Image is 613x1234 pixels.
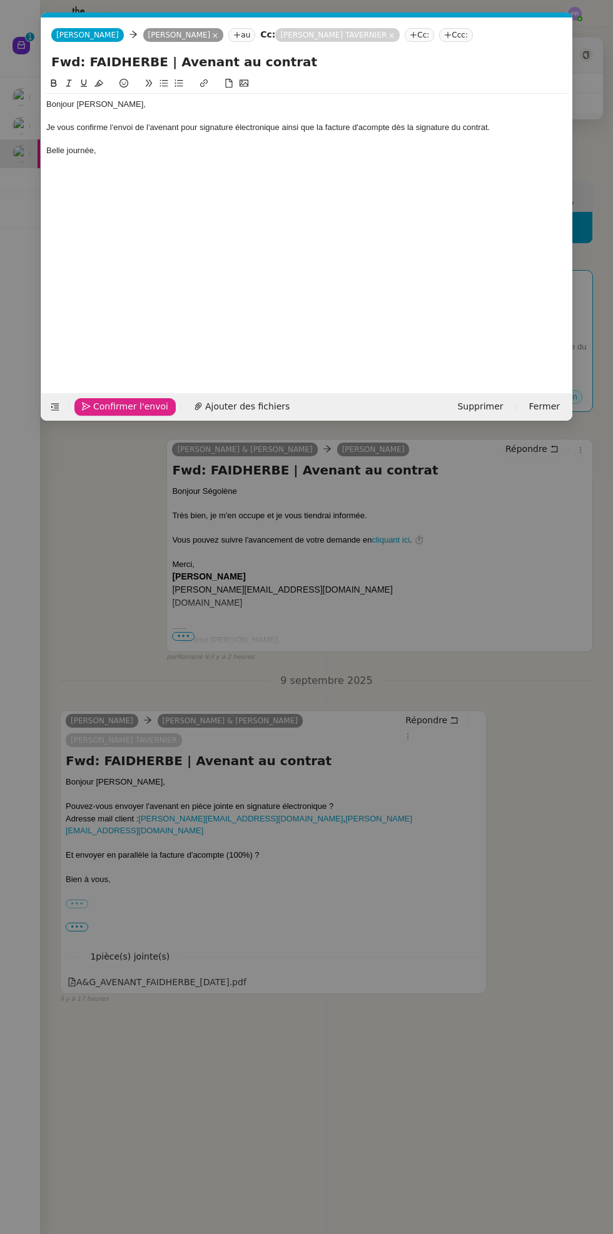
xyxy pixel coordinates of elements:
[46,122,567,133] div: Je vous confirme l'envoi de l'avenant pour signature électronique ainsi que la facture d'acompte ...
[56,31,119,39] span: [PERSON_NAME]
[275,28,400,42] nz-tag: [PERSON_NAME] TAVERNIER
[51,53,562,71] input: Subject
[46,145,567,156] div: Belle journée,
[46,99,567,110] div: Bonjour [PERSON_NAME],
[405,28,434,42] nz-tag: Cc:
[439,28,473,42] nz-tag: Ccc:
[186,398,297,416] button: Ajouter des fichiers
[522,398,567,416] button: Fermer
[228,28,255,42] nz-tag: au
[74,398,176,416] button: Confirmer l'envoi
[457,399,503,414] span: Supprimer
[205,399,290,414] span: Ajouter des fichiers
[143,28,224,42] nz-tag: [PERSON_NAME]
[450,398,510,416] button: Supprimer
[529,399,560,414] span: Fermer
[260,29,275,39] strong: Cc:
[93,399,168,414] span: Confirmer l'envoi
